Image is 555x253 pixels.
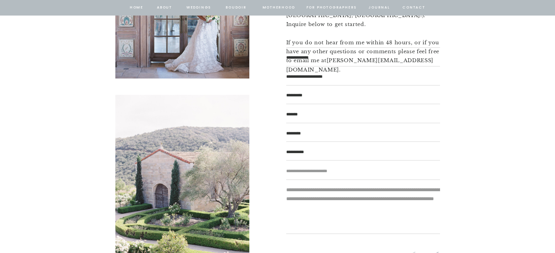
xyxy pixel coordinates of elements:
[157,4,173,11] a: about
[129,4,144,11] a: home
[402,4,426,11] a: contact
[367,4,391,11] a: journal
[263,4,295,11] a: Motherhood
[225,4,247,11] a: BOUDOIR
[186,4,212,11] a: Weddings
[306,4,357,11] a: for photographers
